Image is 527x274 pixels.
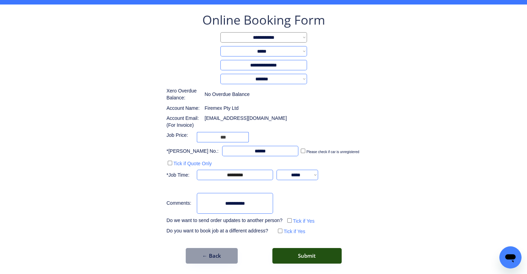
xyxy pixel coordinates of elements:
[166,88,201,101] div: Xero Overdue Balance:
[283,229,305,234] label: Tick if Yes
[306,150,359,154] label: Please check if car is unregistered
[166,115,201,129] div: Account Email: (For Invoice)
[166,217,282,224] div: Do we want to send order updates to another person?
[186,248,238,264] button: ← Back
[204,105,238,112] div: Firemex Pty Ltd
[272,248,342,264] button: Submit
[166,148,218,155] div: *[PERSON_NAME] No.:
[166,105,201,112] div: Account Name:
[166,200,193,207] div: Comments:
[173,161,212,166] label: Tick if Quote Only
[204,91,249,98] div: No Overdue Balance
[166,228,273,235] div: Do you want to book job at a different address?
[204,115,287,122] div: [EMAIL_ADDRESS][DOMAIN_NAME]
[166,172,193,179] div: *Job Time:
[166,132,193,139] div: Job Price:
[202,11,325,29] div: Online Booking Form
[293,218,315,224] label: Tick if Yes
[499,246,521,268] iframe: Button to launch messaging window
